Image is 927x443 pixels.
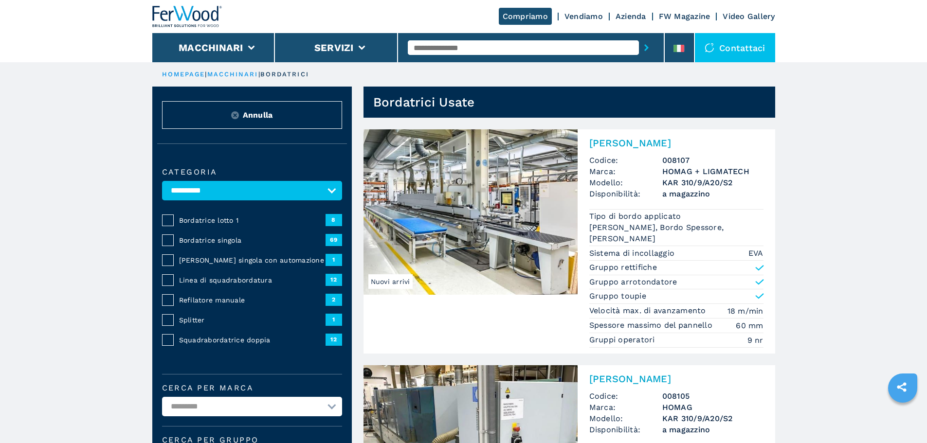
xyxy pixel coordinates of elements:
[179,215,326,225] span: Bordatrice lotto 1
[258,71,260,78] span: |
[179,255,326,265] span: [PERSON_NAME] singola con automazione
[179,335,326,345] span: Squadrabordatrice doppia
[589,155,662,166] span: Codice:
[179,315,326,325] span: Splitter
[589,424,662,435] span: Disponibilità:
[326,274,342,285] span: 12
[616,12,646,21] a: Azienda
[639,36,654,59] button: submit-button
[162,71,205,78] a: HOMEPAGE
[589,222,763,244] em: [PERSON_NAME], Bordo Spessore, [PERSON_NAME]
[207,71,258,78] a: macchinari
[162,101,342,129] button: ResetAnnulla
[695,33,775,62] div: Contattaci
[162,384,342,392] label: Cerca per marca
[589,335,657,345] p: Gruppi operatori
[179,42,243,53] button: Macchinari
[589,373,763,385] h2: [PERSON_NAME]
[705,43,714,53] img: Contattaci
[499,8,552,25] a: Compriamo
[179,275,326,285] span: Linea di squadrabordatura
[890,375,914,399] a: sharethis
[152,6,222,27] img: Ferwood
[326,294,342,305] span: 2
[314,42,354,53] button: Servizi
[179,235,326,245] span: Bordatrice singola
[589,291,646,301] p: Gruppo toupie
[326,254,342,266] span: 1
[364,129,578,295] img: Bordatrice Singola HOMAG + LIGMATECH KAR 310/9/A20/S2
[589,413,662,424] span: Modello:
[564,12,603,21] a: Vendiamo
[589,137,763,149] h2: [PERSON_NAME]
[589,390,662,402] span: Codice:
[243,109,273,121] span: Annulla
[326,334,342,345] span: 12
[589,305,709,316] p: Velocità max. di avanzamento
[368,274,413,289] span: Nuovi arrivi
[662,188,763,199] span: a magazzino
[589,166,662,177] span: Marca:
[659,12,710,21] a: FW Magazine
[589,402,662,413] span: Marca:
[662,424,763,435] span: a magazzino
[662,413,763,424] h3: KAR 310/9/A20/S2
[589,262,657,273] p: Gruppo rettifiche
[589,211,684,222] p: Tipo di bordo applicato
[231,111,239,119] img: Reset
[662,177,763,188] h3: KAR 310/9/A20/S2
[589,177,662,188] span: Modello:
[589,320,715,331] p: Spessore massimo del pannello
[589,248,677,259] p: Sistema di incollaggio
[727,305,763,317] em: 18 m/min
[748,248,763,259] em: EVA
[723,12,775,21] a: Video Gallery
[326,214,342,226] span: 8
[662,402,763,413] h3: HOMAG
[886,399,920,436] iframe: Chat
[364,129,775,354] a: Bordatrice Singola HOMAG + LIGMATECH KAR 310/9/A20/S2Nuovi arrivi[PERSON_NAME]Codice:008107Marca:...
[736,320,763,331] em: 60 mm
[662,155,763,166] h3: 008107
[662,166,763,177] h3: HOMAG + LIGMATECH
[179,295,326,305] span: Refilatore manuale
[373,94,475,110] h1: Bordatrici Usate
[747,335,763,346] em: 9 nr
[662,390,763,402] h3: 008105
[326,234,342,246] span: 69
[260,70,309,79] p: bordatrici
[326,314,342,325] span: 1
[589,277,677,287] p: Gruppo arrotondatore
[589,188,662,199] span: Disponibilità:
[162,168,342,176] label: Categoria
[205,71,207,78] span: |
